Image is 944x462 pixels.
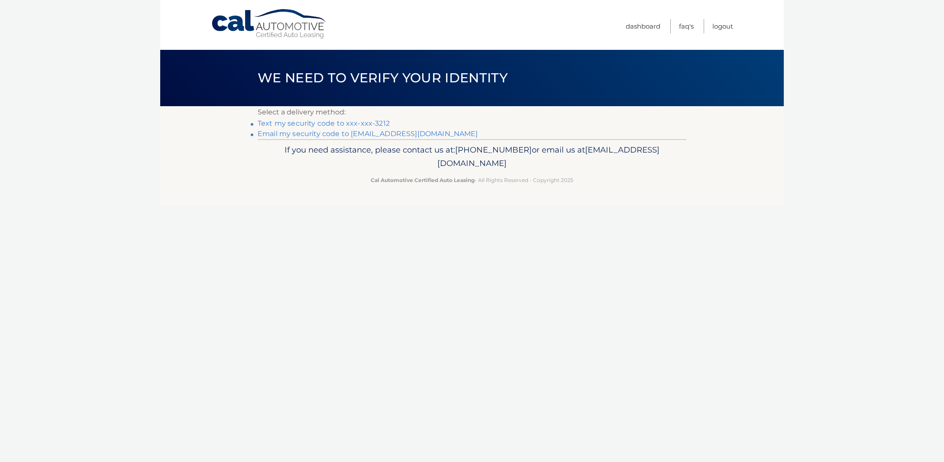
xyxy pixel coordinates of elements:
a: Logout [712,19,733,33]
span: [PHONE_NUMBER] [455,145,532,155]
span: We need to verify your identity [258,70,508,86]
strong: Cal Automotive Certified Auto Leasing [371,177,475,183]
p: If you need assistance, please contact us at: or email us at [263,143,681,171]
a: FAQ's [679,19,694,33]
a: Dashboard [626,19,660,33]
p: - All Rights Reserved - Copyright 2025 [263,176,681,185]
p: Select a delivery method: [258,106,686,118]
a: Cal Automotive [211,9,328,39]
a: Email my security code to [EMAIL_ADDRESS][DOMAIN_NAME] [258,130,478,138]
a: Text my security code to xxx-xxx-3212 [258,119,390,127]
